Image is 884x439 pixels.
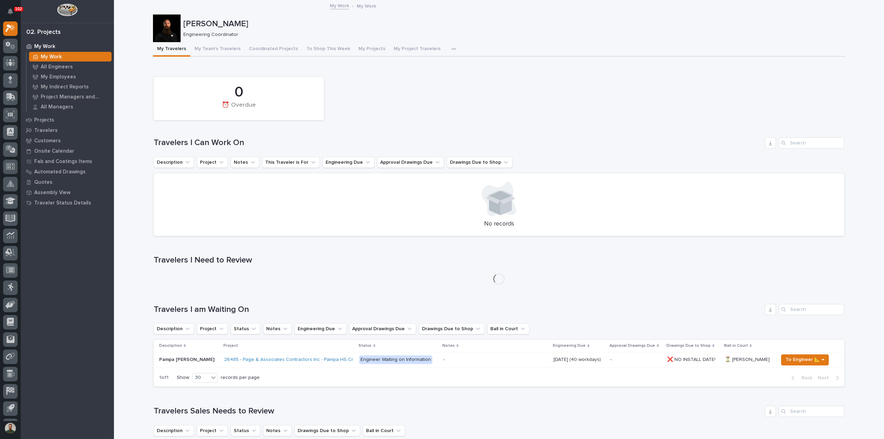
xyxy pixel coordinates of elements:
p: Quotes [34,179,52,185]
button: Approval Drawings Due [377,157,444,168]
p: records per page [221,375,260,381]
p: Fab and Coatings Items [34,159,92,165]
button: Notifications [3,4,18,19]
a: Automated Drawings [21,166,114,177]
button: Next [815,375,844,381]
a: My Work [27,52,114,61]
button: Project [197,323,228,334]
div: Engineer Waiting on Information [359,355,432,364]
h1: Travelers I am Waiting On [154,305,762,315]
div: Notifications102 [9,8,18,19]
a: Assembly View [21,187,114,198]
button: Description [154,323,194,334]
p: Customers [34,138,61,144]
p: Approval Drawings Due [609,342,655,350]
h1: Travelers Sales Needs to Review [154,406,762,416]
a: My Employees [27,72,114,82]
p: - [610,357,662,363]
button: To Shop This Week [302,42,354,57]
p: ⏳ [PERSON_NAME] [725,355,771,363]
a: Fab and Coatings Items [21,156,114,166]
button: My Projects [354,42,390,57]
p: Show [177,375,189,381]
a: Onsite Calendar [21,146,114,156]
button: Project [197,425,228,436]
a: 26485 - Page & Associates Contractors Inc - Pampa HS Cranes [224,357,364,363]
p: My Work [357,2,376,9]
button: Ball in Court [487,323,529,334]
a: All Managers [27,102,114,112]
button: Coordinated Projects [245,42,302,57]
p: Assembly View [34,190,70,196]
a: My Work [330,1,349,9]
input: Search [779,137,844,149]
h1: Travelers I Can Work On [154,138,762,148]
p: My Indirect Reports [41,84,89,90]
a: Quotes [21,177,114,187]
p: 102 [15,7,22,11]
button: Status [231,425,260,436]
button: Approval Drawings Due [349,323,416,334]
p: Project [223,342,238,350]
p: Traveler Status Details [34,200,91,206]
input: Search [779,304,844,315]
p: My Work [34,44,55,50]
p: Status [358,342,372,350]
a: My Indirect Reports [27,82,114,92]
span: Back [797,375,812,381]
div: 02. Projects [26,29,61,36]
a: Travelers [21,125,114,135]
a: Traveler Status Details [21,198,114,208]
p: All Engineers [41,64,73,70]
button: My Team's Travelers [190,42,245,57]
h1: Travelers I Need to Review [154,255,844,265]
p: Projects [34,117,54,123]
button: Engineering Due [295,323,346,334]
button: Notes [231,157,259,168]
p: 1 of 1 [154,369,174,386]
a: All Engineers [27,62,114,71]
span: Next [818,375,833,381]
p: Notes [442,342,455,350]
span: To Engineer 📐 → [786,355,824,364]
button: This Traveler is For [262,157,320,168]
button: Ball in Court [363,425,405,436]
button: Status [231,323,260,334]
button: Project [197,157,228,168]
button: Drawings Due to Shop [295,425,360,436]
p: Onsite Calendar [34,148,74,154]
p: Ball in Court [724,342,748,350]
button: Engineering Due [323,157,374,168]
button: Drawings Due to Shop [419,323,484,334]
div: 30 [192,374,209,381]
p: Engineering Due [553,342,586,350]
div: 0 [165,84,312,101]
p: Project Managers and Engineers [41,94,109,100]
p: Automated Drawings [34,169,86,175]
button: Drawings Due to Shop [447,157,512,168]
button: Notes [263,425,292,436]
button: Notes [263,323,292,334]
button: Description [154,157,194,168]
a: My Work [21,41,114,51]
p: My Work [41,54,62,60]
button: My Project Travelers [390,42,445,57]
a: Projects [21,115,114,125]
p: Engineering Coordinator [183,32,840,38]
p: ❌ NO INSTALL DATE! [667,355,717,363]
button: users-avatar [3,421,18,436]
input: Search [779,406,844,417]
p: No records [162,220,836,228]
p: [PERSON_NAME] [183,19,843,29]
div: ⏰ Overdue [165,102,312,116]
tr: Pampa [PERSON_NAME]Pampa [PERSON_NAME] 26485 - Page & Associates Contractors Inc - Pampa HS Crane... [154,352,844,368]
p: My Employees [41,74,76,80]
p: Drawings Due to Shop [666,342,711,350]
button: My Travelers [153,42,190,57]
button: To Engineer 📐 → [781,354,829,365]
div: - [443,357,444,363]
button: Description [154,425,194,436]
p: Description [159,342,182,350]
